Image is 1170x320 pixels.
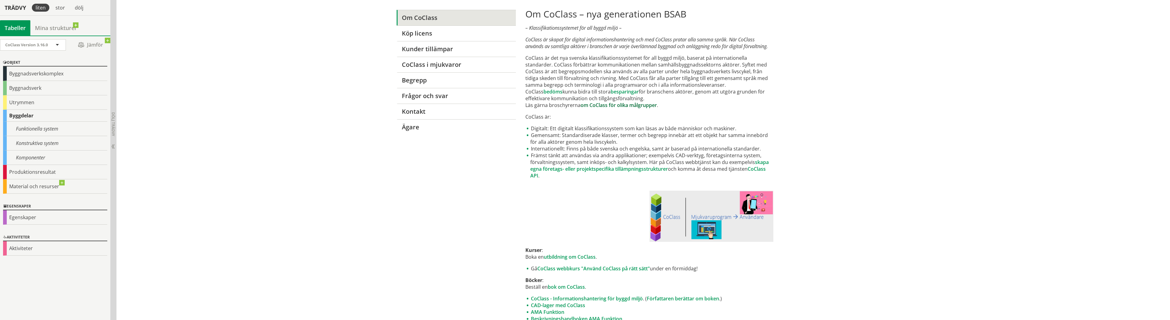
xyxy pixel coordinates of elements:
[71,4,87,12] div: dölj
[3,110,107,122] div: Byggdelar
[548,284,585,290] a: bok om CoClass
[525,152,773,179] li: Främst tänkt att användas via andra applikationer; exempelvis CAD-verktyg, företagsinterna system...
[525,132,773,145] li: Gemensamt: Standardiserade klasser, termer och begrepp innebär att ett objekt har samma innebörd ...
[525,247,773,260] p: : Boka en .
[32,4,49,12] div: liten
[3,136,107,150] div: Konstruktiva system
[3,67,107,81] div: Byggnadsverkskomplex
[3,241,107,256] div: Aktiviteter
[397,104,516,119] a: Kontakt
[3,95,107,110] div: Utrymmen
[544,253,596,260] a: utbildning om CoClass
[111,112,116,136] span: Dölj trädvy
[530,159,769,172] a: skapa egna företags- eller projektspecifika tillämpningsstrukturer
[531,295,643,302] a: CoClass - Informationshantering för byggd miljö
[397,25,516,41] a: Köp licens
[525,277,542,284] strong: Böcker
[397,119,516,135] a: Ägare
[3,122,107,136] div: Funktionella system
[52,4,69,12] div: stor
[397,88,516,104] a: Frågor och svar
[525,265,773,272] li: Gå under en förmiddag!
[525,295,773,302] li: . ( .)
[3,210,107,225] div: Egenskaper
[397,57,516,72] a: CoClass i mjukvaror
[3,81,107,95] div: Byggnadsverk
[531,309,564,315] a: AMA Funktion
[537,265,650,272] a: CoClass webbkurs "Använd CoClass på rätt sätt"
[531,302,585,309] a: CAD-lager med CoClass
[3,165,107,179] div: Produktionsresultat
[525,247,542,253] strong: Kurser
[525,145,773,152] li: Internationellt: Finns på både svenska och engelska, samt är baserad på internationella standarder.
[650,191,774,242] img: CoClasslegohink-mjukvara-anvndare.JPG
[72,40,109,50] span: Jämför
[3,179,107,194] div: Material och resurser
[3,234,107,241] div: Aktiviteter
[397,10,516,25] a: Om CoClass
[5,42,48,48] span: CoClass Version 3.16.0
[647,295,719,302] a: Författaren berättar om boken
[3,150,107,165] div: Komponenter
[397,72,516,88] a: Begrepp
[397,41,516,57] a: Kunder tillämpar
[543,88,562,95] a: bedöms
[525,113,773,120] p: CoClass är:
[650,191,774,242] a: Läs mer om CoClass i mjukvaror
[611,88,639,95] a: besparingar
[525,25,622,31] em: – Klassifikationssystemet för all byggd miljö –
[581,102,657,109] a: om CoClass för olika målgrupper
[525,9,773,20] h1: Om CoClass – nya generationen BSAB
[3,203,107,210] div: Egenskaper
[30,20,82,36] a: Mina strukturer
[525,125,773,132] li: Digitalt: Ett digitalt klassifikationssystem som kan läsas av både människor och maskiner.
[525,36,768,50] em: CoClass är skapat för digital informationshantering och med CoClass pratar alla samma språk. När ...
[1,4,29,11] div: Trädvy
[525,277,773,290] p: : Beställ en .
[525,55,773,109] p: CoClass är det nya svenska klassifikationssystemet för all byggd miljö, baserat på internationell...
[3,59,107,67] div: Objekt
[530,166,766,179] a: CoClass API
